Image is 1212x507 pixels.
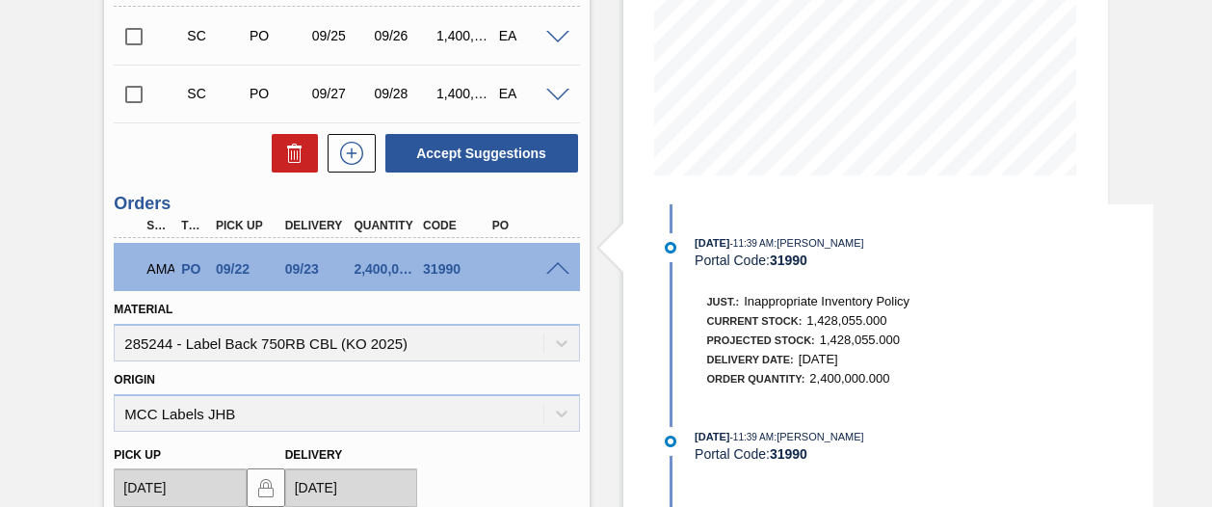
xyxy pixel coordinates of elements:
label: Origin [114,373,155,387]
div: Accept Suggestions [376,132,580,174]
strong: 31990 [770,253,807,268]
div: Suggestion Created [182,28,248,43]
img: locked [254,476,277,499]
div: 09/23/2025 [280,261,355,277]
div: 2,400,000.000 [349,261,423,277]
div: 1,400,000.000 [432,28,497,43]
span: Projected Stock: [707,334,815,346]
img: atual [665,242,676,253]
div: Portal Code: [695,253,1152,268]
span: Current Stock: [707,315,803,327]
img: atual [665,436,676,447]
span: - 11:39 AM [730,432,775,442]
div: 09/25/2025 [307,28,373,43]
span: [DATE] [695,431,729,442]
div: 09/28/2025 [369,86,435,101]
span: [DATE] [695,237,729,249]
div: Purchase order [245,86,310,101]
div: Purchase order [176,261,209,277]
div: EA [494,86,560,101]
div: Delivery [280,219,355,232]
div: Pick up [211,219,285,232]
p: AMA [146,261,170,277]
span: : [PERSON_NAME] [774,237,864,249]
div: Code [418,219,492,232]
div: Quantity [349,219,423,232]
button: locked [247,468,285,507]
div: 31990 [418,261,492,277]
div: EA [494,28,560,43]
label: Delivery [285,448,343,462]
div: New suggestion [318,134,376,173]
div: Portal Code: [695,446,1152,462]
span: Delivery Date: [707,354,794,365]
label: Material [114,303,172,316]
div: Suggestion Created [182,86,248,101]
span: Inappropriate Inventory Policy [744,294,909,308]
strong: 31990 [770,446,807,462]
input: mm/dd/yyyy [285,468,417,507]
span: Just.: [707,296,740,307]
div: 09/22/2025 [211,261,285,277]
span: 1,428,055.000 [820,333,900,347]
span: [DATE] [799,352,838,366]
div: 09/27/2025 [307,86,373,101]
div: 1,400,000.000 [432,86,497,101]
span: 2,400,000.000 [809,371,889,386]
div: Step [142,219,174,232]
div: Type [176,219,209,232]
span: Order Quantity: [707,373,805,385]
div: 09/26/2025 [369,28,435,43]
div: Awaiting Manager Approval [142,248,174,290]
div: PO [487,219,562,232]
div: Purchase order [245,28,310,43]
span: 1,428,055.000 [806,313,886,328]
button: Accept Suggestions [385,134,578,173]
label: Pick up [114,448,161,462]
span: : [PERSON_NAME] [774,431,864,442]
input: mm/dd/yyyy [114,468,246,507]
h3: Orders [114,194,579,214]
span: - 11:39 AM [730,238,775,249]
div: Delete Suggestions [262,134,318,173]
